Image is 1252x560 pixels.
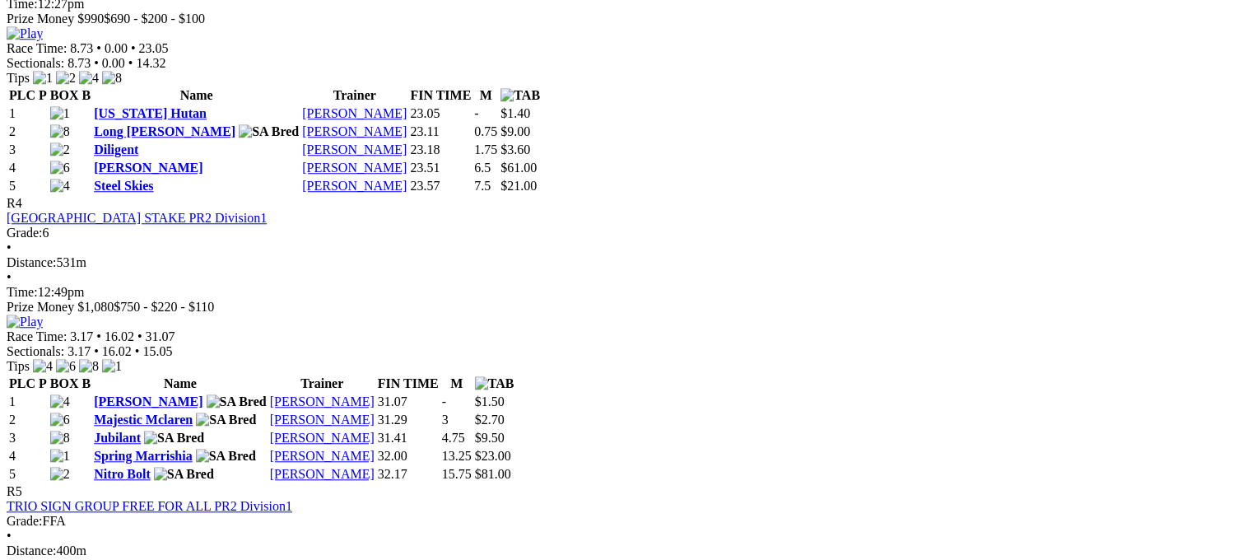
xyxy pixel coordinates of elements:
[94,449,193,463] a: Spring Marrishia
[7,329,67,343] span: Race Time:
[442,431,465,445] text: 4.75
[196,413,256,427] img: SA Bred
[269,376,375,392] th: Trainer
[7,315,43,329] img: Play
[102,344,132,358] span: 16.02
[39,376,47,390] span: P
[50,394,70,409] img: 4
[301,87,407,104] th: Trainer
[7,12,1245,26] div: Prize Money $990
[270,431,375,445] a: [PERSON_NAME]
[94,124,235,138] a: Long [PERSON_NAME]
[9,88,35,102] span: PLC
[377,412,440,428] td: 31.29
[475,467,511,481] span: $81.00
[475,449,511,463] span: $23.00
[500,179,537,193] span: $21.00
[7,255,1245,270] div: 531m
[8,142,48,158] td: 3
[7,285,38,299] span: Time:
[8,430,48,446] td: 3
[7,56,64,70] span: Sectionals:
[475,376,514,391] img: TAB
[146,329,175,343] span: 31.07
[8,160,48,176] td: 4
[50,376,79,390] span: BOX
[377,376,440,392] th: FIN TIME
[104,12,205,26] span: $690 - $200 - $100
[8,105,48,122] td: 1
[377,394,440,410] td: 31.07
[377,448,440,464] td: 32.00
[377,430,440,446] td: 31.41
[7,285,1245,300] div: 12:49pm
[409,160,472,176] td: 23.51
[102,359,122,374] img: 1
[7,240,12,254] span: •
[7,226,1245,240] div: 6
[39,88,47,102] span: P
[33,359,53,374] img: 4
[70,41,93,55] span: 8.73
[409,124,472,140] td: 23.11
[50,449,70,464] img: 1
[7,499,292,513] a: TRIO SIGN GROUP FREE FOR ALL PR2 Division1
[8,178,48,194] td: 5
[270,413,375,427] a: [PERSON_NAME]
[50,161,70,175] img: 6
[7,484,22,498] span: R5
[500,106,530,120] span: $1.40
[473,87,498,104] th: M
[302,142,407,156] a: [PERSON_NAME]
[102,56,125,70] span: 0.00
[207,394,267,409] img: SA Bred
[7,226,43,240] span: Grade:
[500,161,537,175] span: $61.00
[7,26,43,41] img: Play
[93,87,300,104] th: Name
[442,394,446,408] text: -
[139,41,169,55] span: 23.05
[270,467,375,481] a: [PERSON_NAME]
[142,344,172,358] span: 15.05
[67,56,91,70] span: 8.73
[302,124,407,138] a: [PERSON_NAME]
[137,329,142,343] span: •
[105,329,134,343] span: 16.02
[196,449,256,464] img: SA Bred
[94,394,202,408] a: [PERSON_NAME]
[50,106,70,121] img: 1
[94,179,153,193] a: Steel Skies
[50,413,70,427] img: 6
[302,106,407,120] a: [PERSON_NAME]
[442,449,472,463] text: 13.25
[70,329,93,343] span: 3.17
[302,179,407,193] a: [PERSON_NAME]
[474,124,497,138] text: 0.75
[114,300,214,314] span: $750 - $220 - $110
[8,466,48,483] td: 5
[7,544,56,558] span: Distance:
[475,413,505,427] span: $2.70
[33,71,53,86] img: 1
[94,106,207,120] a: [US_STATE] Hutan
[7,41,67,55] span: Race Time:
[96,329,101,343] span: •
[474,142,497,156] text: 1.75
[8,394,48,410] td: 1
[7,344,64,358] span: Sectionals:
[56,359,76,374] img: 6
[7,196,22,210] span: R4
[409,105,472,122] td: 23.05
[500,88,540,103] img: TAB
[94,431,141,445] a: Jubilant
[7,300,1245,315] div: Prize Money $1,080
[8,412,48,428] td: 2
[7,270,12,284] span: •
[135,344,140,358] span: •
[7,529,12,543] span: •
[270,449,375,463] a: [PERSON_NAME]
[94,56,99,70] span: •
[7,359,30,373] span: Tips
[50,124,70,139] img: 8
